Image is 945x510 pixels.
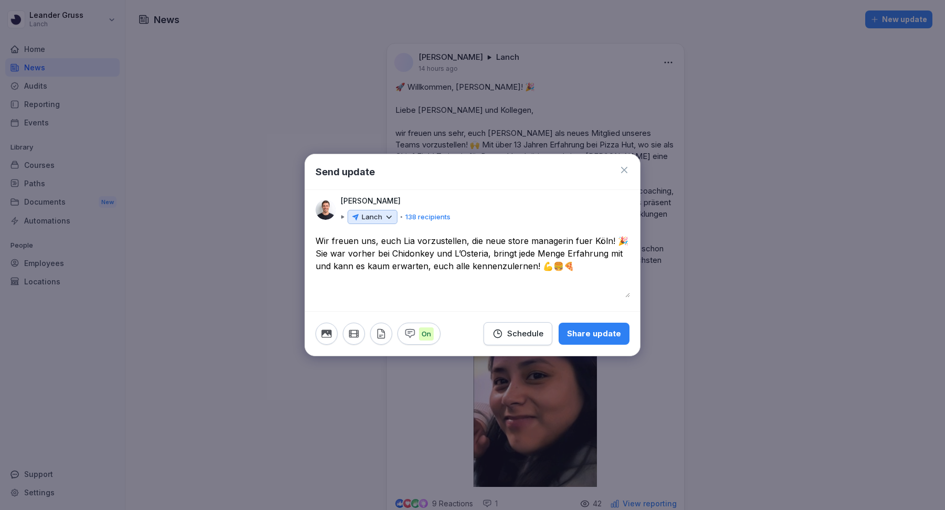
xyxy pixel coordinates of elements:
[362,212,382,222] p: Lanch
[316,165,375,179] h1: Send update
[405,212,450,222] p: 138 recipients
[419,327,434,341] p: On
[492,328,543,339] div: Schedule
[341,195,401,207] p: [PERSON_NAME]
[567,328,621,339] div: Share update
[559,323,629,345] button: Share update
[316,200,335,220] img: l5aexj2uen8fva72jjw1hczl.png
[397,323,440,345] button: On
[484,322,552,345] button: Schedule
